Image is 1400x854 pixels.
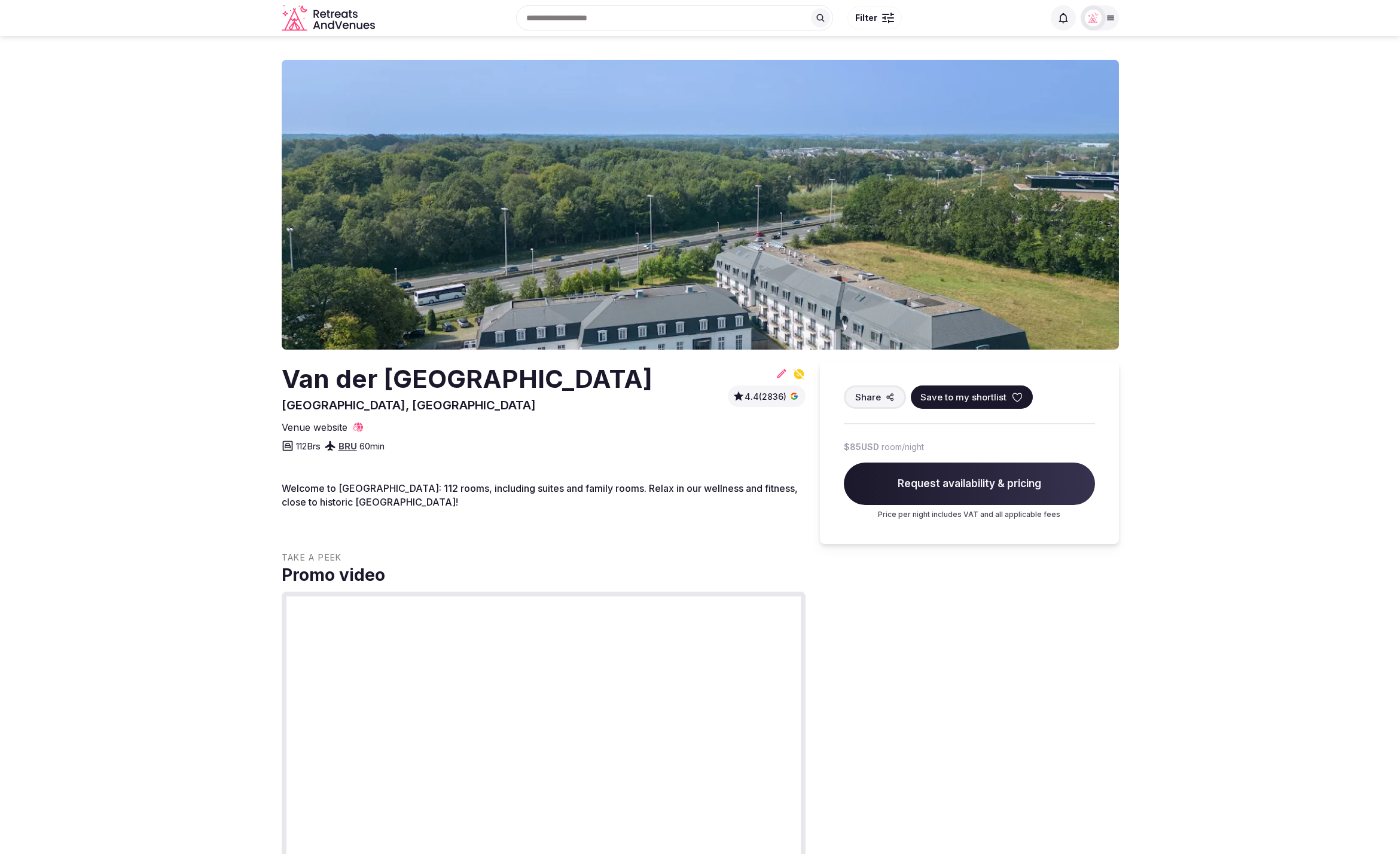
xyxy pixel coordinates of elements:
[911,385,1033,409] button: Save to my shortlist
[359,440,385,452] span: 60 min
[338,440,357,452] a: BRU
[733,390,801,402] a: 4.4(2836)
[1085,10,1102,26] img: miaceralde
[920,391,1006,403] span: Save to my shortlist
[282,60,1119,350] img: Venue cover photo
[855,391,881,403] span: Share
[282,421,347,434] span: Venue website
[282,5,377,32] svg: Retreats and Venues company logo
[282,5,377,32] a: Visit the homepage
[745,391,786,403] span: 4.4 (2836)
[282,552,806,564] span: Take a peek
[847,7,902,29] button: Filter
[282,482,798,507] span: Welcome to [GEOGRAPHIC_DATA]: 112 rooms, including suites and family rooms. Relax in our wellness...
[844,441,879,453] span: $85 USD
[282,421,364,434] a: Venue website
[882,441,924,453] span: room/night
[282,398,536,412] span: [GEOGRAPHIC_DATA], [GEOGRAPHIC_DATA]
[296,440,321,452] span: 112 Brs
[844,385,906,409] button: Share
[844,510,1095,520] p: Price per night includes VAT and all applicable fees
[855,12,877,24] span: Filter
[844,463,1095,506] span: Request availability & pricing
[282,564,806,587] span: Promo video
[282,362,652,397] h2: Van der [GEOGRAPHIC_DATA]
